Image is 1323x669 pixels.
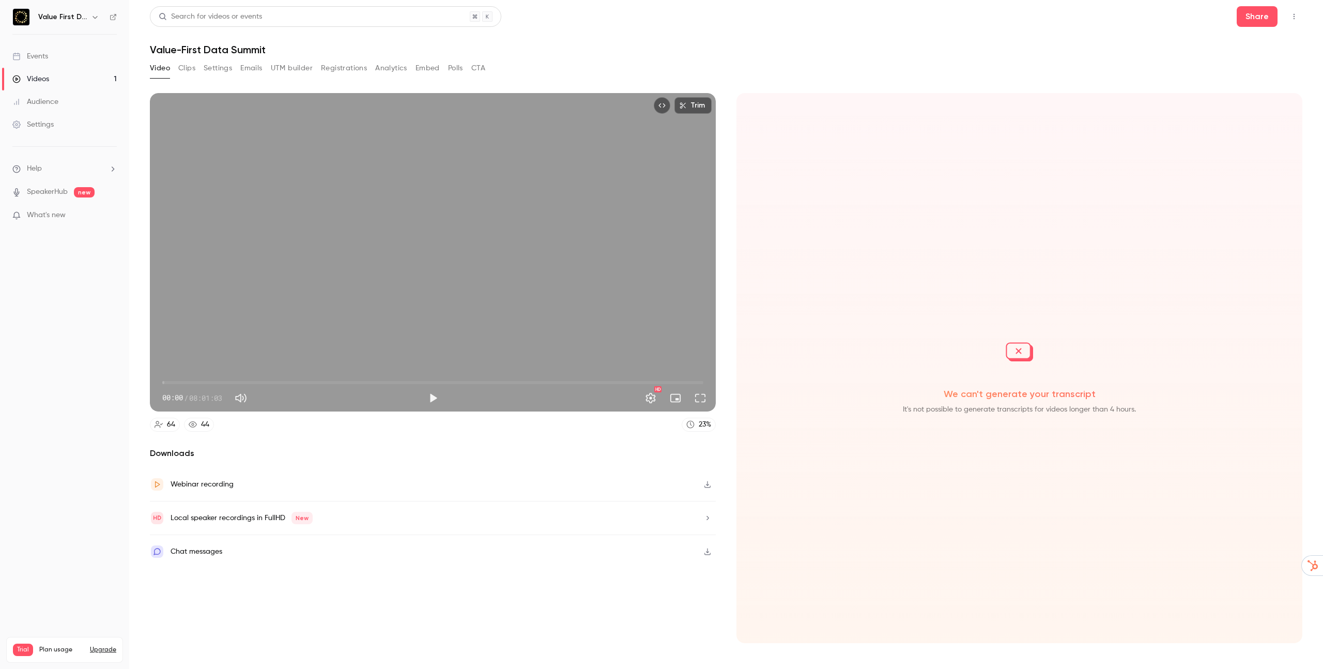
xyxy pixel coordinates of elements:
button: Play [423,388,443,408]
button: Registrations [321,60,367,77]
button: Analytics [375,60,407,77]
a: 44 [184,418,214,432]
span: New [291,512,313,524]
a: 23% [682,418,716,432]
div: 64 [167,419,175,430]
h1: Value-First Data Summit [150,43,1302,56]
div: HD [654,386,661,392]
button: Settings [204,60,232,77]
button: Share [1237,6,1278,27]
div: 23 % [699,419,711,430]
button: CTA [471,60,485,77]
a: SpeakerHub [27,187,68,197]
div: Audience [12,97,58,107]
button: Embed video [654,97,670,114]
button: Trim [674,97,712,114]
a: 64 [150,418,180,432]
button: Mute [230,388,251,408]
li: help-dropdown-opener [12,163,117,174]
div: Search for videos or events [159,11,262,22]
button: Clips [178,60,195,77]
span: 08:01:03 [189,392,222,403]
button: Video [150,60,170,77]
button: Embed [416,60,440,77]
span: new [74,187,95,197]
div: Videos [12,74,49,84]
button: Turn on miniplayer [665,388,686,408]
h6: Value First Data Summit [38,12,87,22]
div: Events [12,51,48,62]
div: 44 [201,419,209,430]
button: Top Bar Actions [1286,8,1302,25]
button: Full screen [690,388,711,408]
span: We can't generate your transcript [745,388,1294,400]
div: Local speaker recordings in FullHD [171,512,313,524]
span: Trial [13,644,33,656]
div: Settings [12,119,54,130]
span: Help [27,163,42,174]
span: What's new [27,210,66,221]
span: / [184,392,188,403]
span: It's not possible to generate transcripts for videos longer than 4 hours. [745,404,1294,415]
button: Upgrade [90,646,116,654]
span: 00:00 [162,392,183,403]
span: Plan usage [39,646,84,654]
div: Webinar recording [171,478,234,491]
button: Polls [448,60,463,77]
img: Value First Data Summit [13,9,29,25]
h2: Downloads [150,447,716,460]
iframe: Noticeable Trigger [104,211,117,220]
button: Emails [240,60,262,77]
button: Settings [640,388,661,408]
button: UTM builder [271,60,313,77]
div: 00:00 [162,392,222,403]
div: Chat messages [171,545,222,558]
